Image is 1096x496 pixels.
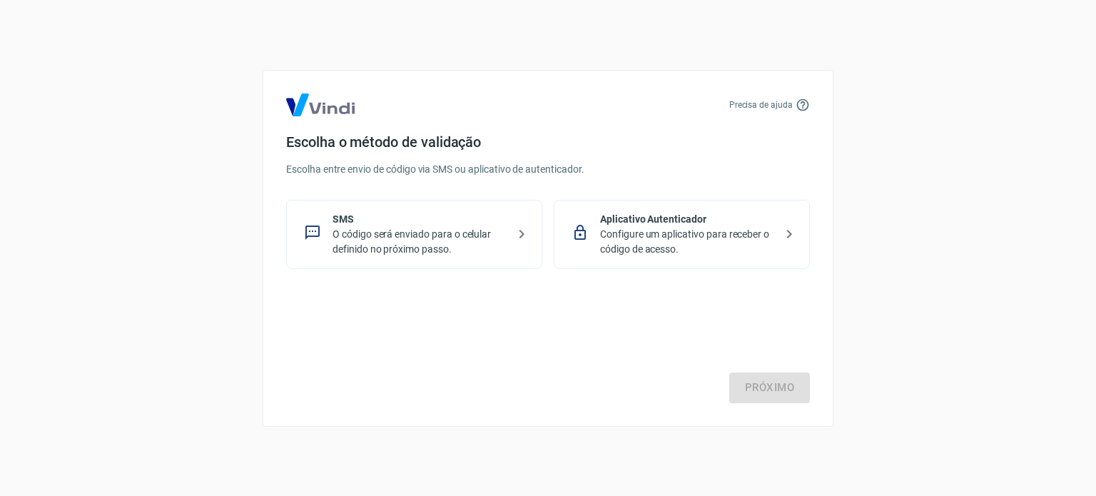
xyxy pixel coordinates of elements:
p: Aplicativo Autenticador [600,212,775,227]
p: Escolha entre envio de código via SMS ou aplicativo de autenticador. [286,162,810,177]
p: Configure um aplicativo para receber o código de acesso. [600,227,775,257]
h4: Escolha o método de validação [286,133,810,151]
img: Logo Vind [286,93,355,116]
p: Precisa de ajuda [729,98,793,111]
p: O código será enviado para o celular definido no próximo passo. [333,227,507,257]
div: SMSO código será enviado para o celular definido no próximo passo. [286,200,542,269]
p: SMS [333,212,507,227]
div: Aplicativo AutenticadorConfigure um aplicativo para receber o código de acesso. [554,200,810,269]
